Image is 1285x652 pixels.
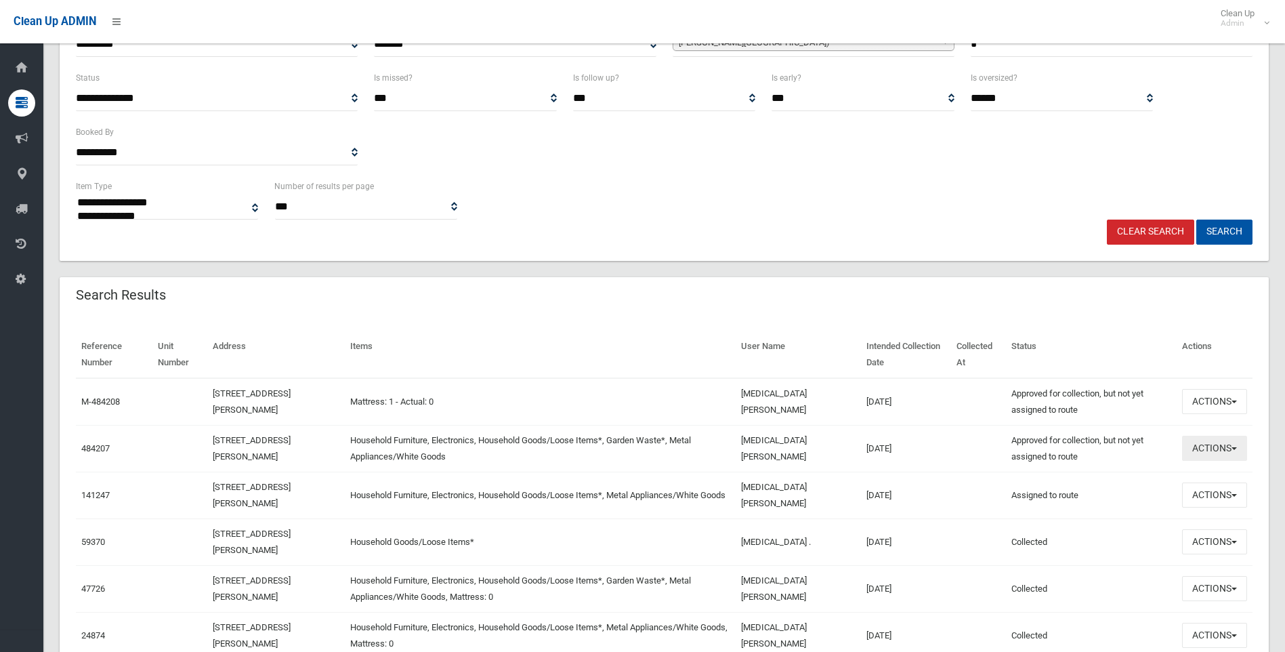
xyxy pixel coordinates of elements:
[1177,331,1252,378] th: Actions
[213,575,291,602] a: [STREET_ADDRESS][PERSON_NAME]
[1214,8,1268,28] span: Clean Up
[213,529,291,555] a: [STREET_ADDRESS][PERSON_NAME]
[1006,518,1177,565] td: Collected
[1182,623,1247,648] button: Actions
[1182,436,1247,461] button: Actions
[81,537,105,547] a: 59370
[951,331,1006,378] th: Collected At
[81,443,110,453] a: 484207
[14,15,96,28] span: Clean Up ADMIN
[76,331,152,378] th: Reference Number
[573,70,619,85] label: Is follow up?
[736,331,861,378] th: User Name
[861,425,951,472] td: [DATE]
[1196,220,1252,245] button: Search
[213,482,291,508] a: [STREET_ADDRESS][PERSON_NAME]
[1006,425,1177,472] td: Approved for collection, but not yet assigned to route
[861,565,951,612] td: [DATE]
[345,378,736,426] td: Mattress: 1 - Actual: 0
[274,179,374,194] label: Number of results per page
[736,518,861,565] td: [MEDICAL_DATA] .
[1006,565,1177,612] td: Collected
[971,70,1017,85] label: Is oversized?
[1182,529,1247,554] button: Actions
[213,622,291,649] a: [STREET_ADDRESS][PERSON_NAME]
[861,472,951,518] td: [DATE]
[1006,472,1177,518] td: Assigned to route
[81,584,105,594] a: 47726
[345,565,736,612] td: Household Furniture, Electronics, Household Goods/Loose Items*, Garden Waste*, Metal Appliances/W...
[81,396,120,407] a: M-484208
[345,518,736,565] td: Household Goods/Loose Items*
[60,282,182,308] header: Search Results
[345,472,736,518] td: Household Furniture, Electronics, Household Goods/Loose Items*, Metal Appliances/White Goods
[1182,389,1247,414] button: Actions
[861,518,951,565] td: [DATE]
[1107,220,1194,245] a: Clear Search
[736,472,861,518] td: [MEDICAL_DATA][PERSON_NAME]
[81,630,105,640] a: 24874
[213,435,291,462] a: [STREET_ADDRESS][PERSON_NAME]
[213,388,291,415] a: [STREET_ADDRESS][PERSON_NAME]
[1221,18,1255,28] small: Admin
[76,125,114,140] label: Booked By
[81,490,110,500] a: 141247
[345,331,736,378] th: Items
[152,331,207,378] th: Unit Number
[736,565,861,612] td: [MEDICAL_DATA][PERSON_NAME]
[76,70,100,85] label: Status
[345,425,736,472] td: Household Furniture, Electronics, Household Goods/Loose Items*, Garden Waste*, Metal Appliances/W...
[374,70,413,85] label: Is missed?
[1182,483,1247,508] button: Actions
[207,331,345,378] th: Address
[1006,331,1177,378] th: Status
[861,378,951,426] td: [DATE]
[76,179,112,194] label: Item Type
[1182,576,1247,601] button: Actions
[772,70,801,85] label: Is early?
[861,331,951,378] th: Intended Collection Date
[1006,378,1177,426] td: Approved for collection, but not yet assigned to route
[736,378,861,426] td: [MEDICAL_DATA][PERSON_NAME]
[736,425,861,472] td: [MEDICAL_DATA][PERSON_NAME]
